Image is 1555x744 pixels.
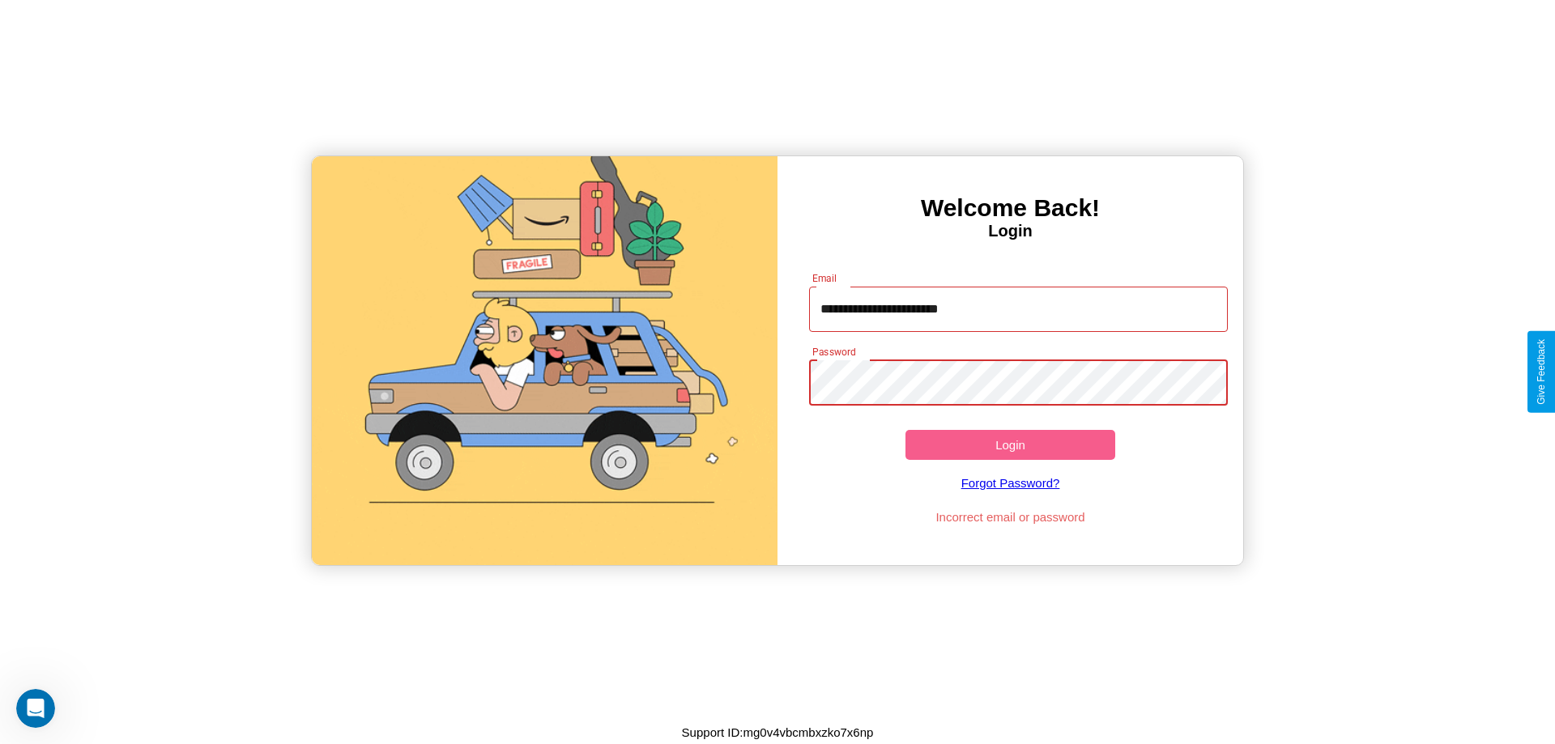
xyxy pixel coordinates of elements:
button: Login [905,430,1115,460]
h4: Login [777,222,1243,240]
div: Give Feedback [1536,339,1547,405]
img: gif [312,156,777,565]
a: Forgot Password? [801,460,1221,506]
p: Support ID: mg0v4vbcmbxzko7x6np [682,721,874,743]
p: Incorrect email or password [801,506,1221,528]
iframe: Intercom live chat [16,689,55,728]
label: Password [812,345,855,359]
label: Email [812,271,837,285]
h3: Welcome Back! [777,194,1243,222]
